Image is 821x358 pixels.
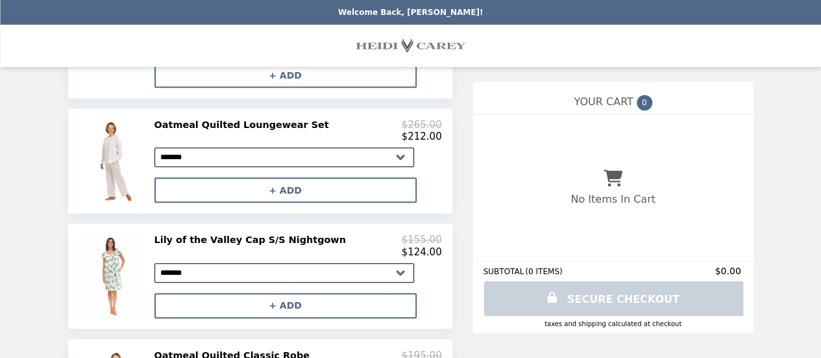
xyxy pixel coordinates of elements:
[154,234,351,246] h2: Lily of the Valley Cap S/S Nightgown
[154,119,334,131] h2: Oatmeal Quilted Loungewear Set
[154,263,414,283] select: Select a product variant
[401,234,441,246] p: $155.00
[356,32,465,59] img: Brand Logo
[401,119,441,131] p: $265.00
[484,267,526,276] span: SUBTOTAL
[154,293,417,318] button: + ADD
[570,193,655,205] p: No Items In Cart
[715,266,742,276] span: $0.00
[484,320,743,327] div: Taxes and Shipping calculated at checkout
[401,131,441,142] p: $212.00
[401,246,441,258] p: $124.00
[81,119,147,203] img: Oatmeal Quilted Loungewear Set
[574,96,633,108] span: YOUR CART
[338,8,483,17] p: Welcome Back, [PERSON_NAME]!
[154,147,414,167] select: Select a product variant
[81,234,147,318] img: Lily of the Valley Cap S/S Nightgown
[154,177,417,203] button: + ADD
[637,95,652,110] span: 0
[525,267,562,276] span: ( 0 ITEMS )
